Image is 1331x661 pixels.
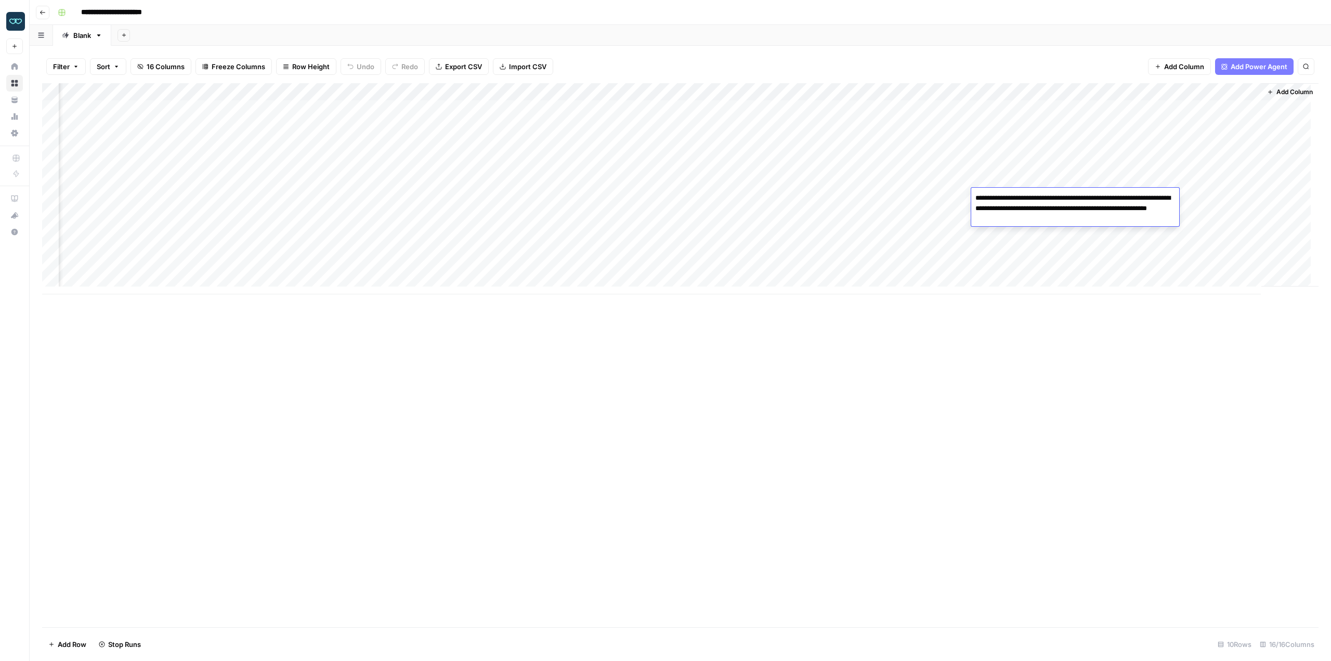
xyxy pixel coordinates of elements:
[445,61,482,72] span: Export CSV
[292,61,330,72] span: Row Height
[97,61,110,72] span: Sort
[493,58,553,75] button: Import CSV
[509,61,546,72] span: Import CSV
[131,58,191,75] button: 16 Columns
[357,61,374,72] span: Undo
[108,639,141,650] span: Stop Runs
[53,25,111,46] a: Blank
[1256,636,1319,653] div: 16/16 Columns
[6,58,23,75] a: Home
[58,639,86,650] span: Add Row
[1164,61,1204,72] span: Add Column
[212,61,265,72] span: Freeze Columns
[1231,61,1287,72] span: Add Power Agent
[1148,58,1211,75] button: Add Column
[341,58,381,75] button: Undo
[6,75,23,92] a: Browse
[6,108,23,125] a: Usage
[1263,85,1317,99] button: Add Column
[73,30,91,41] div: Blank
[46,58,86,75] button: Filter
[195,58,272,75] button: Freeze Columns
[276,58,336,75] button: Row Height
[6,92,23,108] a: Your Data
[93,636,147,653] button: Stop Runs
[90,58,126,75] button: Sort
[6,190,23,207] a: AirOps Academy
[42,636,93,653] button: Add Row
[1276,87,1313,97] span: Add Column
[385,58,425,75] button: Redo
[53,61,70,72] span: Filter
[6,8,23,34] button: Workspace: Zola Inc
[6,12,25,31] img: Zola Inc Logo
[147,61,185,72] span: 16 Columns
[429,58,489,75] button: Export CSV
[6,224,23,240] button: Help + Support
[401,61,418,72] span: Redo
[1213,636,1256,653] div: 10 Rows
[6,207,23,224] button: What's new?
[7,208,22,223] div: What's new?
[1215,58,1294,75] button: Add Power Agent
[6,125,23,141] a: Settings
